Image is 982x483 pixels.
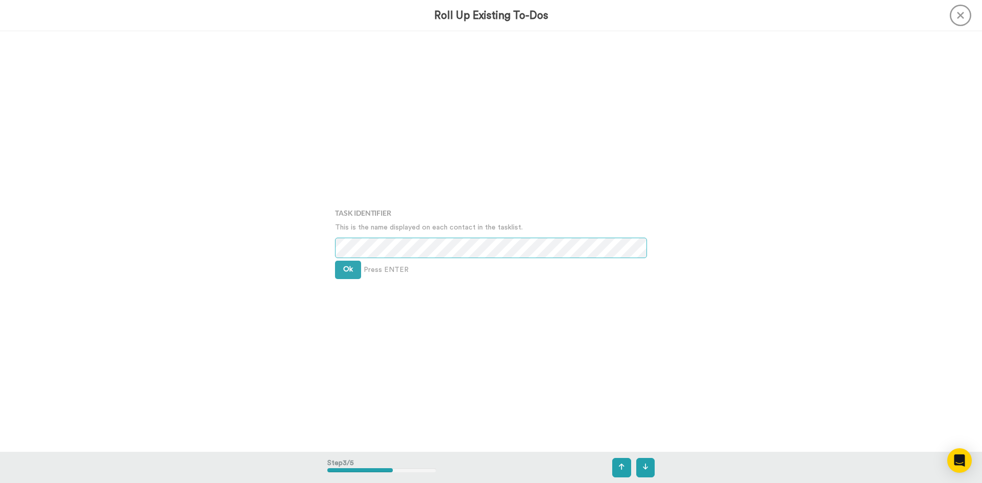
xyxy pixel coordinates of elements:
[343,266,353,273] span: Ok
[327,453,436,482] div: Step 3 / 5
[335,261,361,279] button: Ok
[434,10,548,21] h3: Roll Up Existing To-Dos
[947,448,972,473] div: Open Intercom Messenger
[364,265,409,275] span: Press ENTER
[335,222,647,233] p: This is the name displayed on each contact in the tasklist.
[335,209,647,217] h4: Task Identifier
